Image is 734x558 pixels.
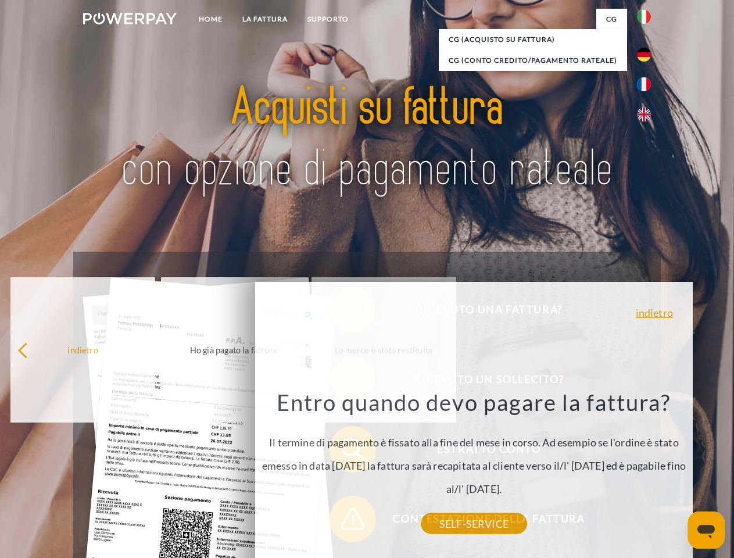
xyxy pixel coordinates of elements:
div: Il termine di pagamento è fissato alla fine del mese in corso. Ad esempio se l'ordine è stato eme... [262,388,686,524]
iframe: Button to launch messaging window [688,512,725,549]
a: SELF-SERVICE [421,513,527,534]
div: Ho già pagato la fattura [168,342,299,357]
a: CG (Acquisto su fattura) [439,29,627,50]
img: it [637,10,651,24]
img: de [637,48,651,62]
a: CG [596,9,627,30]
div: indietro [17,342,148,357]
a: Home [189,9,232,30]
img: en [637,108,651,121]
a: CG (Conto Credito/Pagamento rateale) [439,50,627,71]
img: title-powerpay_it.svg [111,56,623,223]
h3: Entro quando devo pagare la fattura? [262,388,686,416]
a: Supporto [298,9,359,30]
a: indietro [636,307,673,318]
a: LA FATTURA [232,9,298,30]
img: fr [637,77,651,91]
img: logo-powerpay-white.svg [83,13,177,24]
